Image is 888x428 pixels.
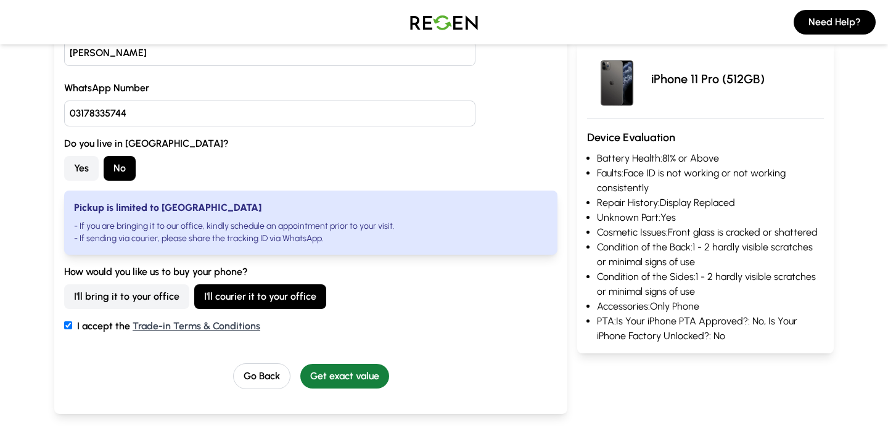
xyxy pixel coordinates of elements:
[300,364,389,389] button: Get exact value
[794,10,876,35] button: Need Help?
[74,233,548,245] li: - If sending via courier, please share the tracking ID via WhatsApp.
[133,320,260,332] a: Trade-in Terms & Conditions
[597,151,824,166] li: Battery Health: 81% or Above
[74,202,261,213] strong: Pickup is limited to [GEOGRAPHIC_DATA]
[64,81,557,96] label: WhatsApp Number
[597,240,824,270] li: Condition of the Back: 1 - 2 hardly visible scratches or minimal signs of use
[597,270,824,299] li: Condition of the Sides: 1 - 2 hardly visible scratches or minimal signs of use
[597,210,824,225] li: Unknown Part: Yes
[64,136,557,151] label: Do you live in [GEOGRAPHIC_DATA]?
[401,5,487,39] img: Logo
[64,156,99,181] button: Yes
[587,49,646,109] img: iPhone 11 Pro
[64,101,475,126] input: (03XXXXXXXXX)
[64,284,189,309] button: I'll bring it to your office
[587,129,824,146] h3: Device Evaluation
[233,363,290,389] button: Go Back
[64,40,475,66] input: Enter your name here...
[74,220,548,233] li: - If you are bringing it to our office, kindly schedule an appointment prior to your visit.
[64,265,557,279] label: How would you like us to buy your phone?
[64,321,72,329] input: I accept the Trade-in Terms & Conditions
[597,195,824,210] li: Repair History: Display Replaced
[597,299,824,314] li: Accessories: Only Phone
[597,225,824,240] li: Cosmetic Issues: Front glass is cracked or shattered
[104,156,136,181] button: No
[597,314,824,344] li: PTA: Is Your iPhone PTA Approved?: No, Is Your iPhone Factory Unlocked?: No
[597,166,824,195] li: Faults: Face ID is not working or not working consistently
[194,284,326,309] button: I'll courier it to your office
[651,70,765,88] p: iPhone 11 Pro (512GB)
[64,319,557,334] label: I accept the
